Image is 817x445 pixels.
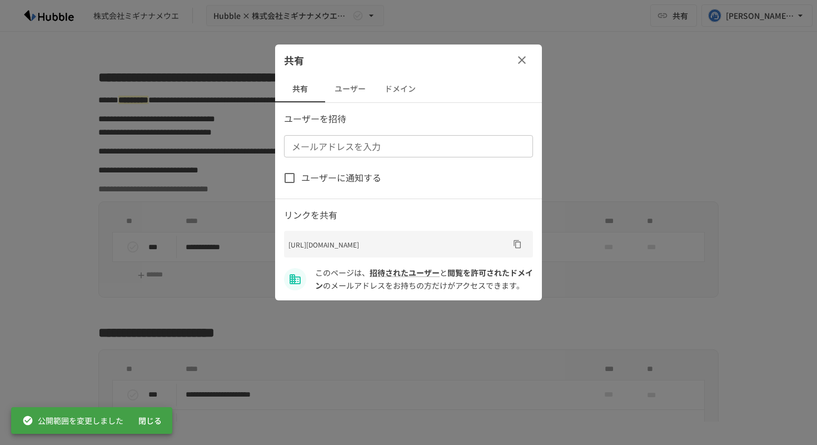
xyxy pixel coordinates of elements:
button: URLをコピー [509,235,526,253]
span: ユーザーに通知する [301,171,381,185]
button: 閉じる [132,411,168,431]
p: [URL][DOMAIN_NAME] [288,239,509,250]
a: 招待されたユーザー [370,267,440,278]
p: このページは、 と のメールアドレスをお持ちの方だけがアクセスできます。 [315,266,533,291]
p: ユーザーを招待 [284,112,533,126]
button: 共有 [275,76,325,102]
button: ドメイン [375,76,425,102]
span: migi-nanameue.co.jp [315,267,533,290]
button: ユーザー [325,76,375,102]
div: 公開範囲を変更しました [22,411,123,431]
div: 共有 [275,44,542,76]
p: リンクを共有 [284,208,533,222]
